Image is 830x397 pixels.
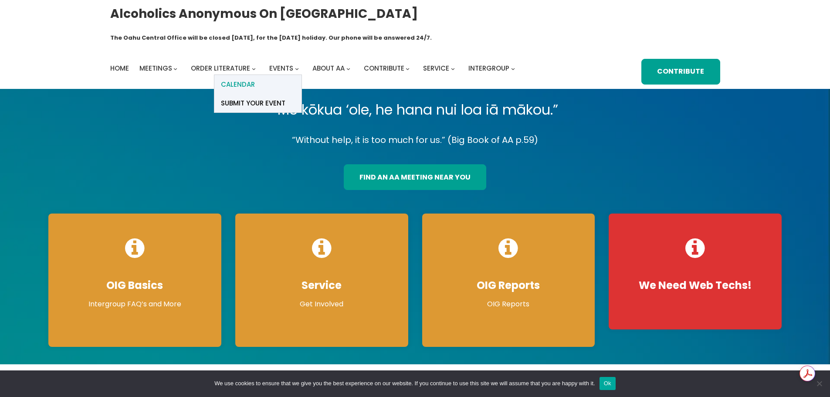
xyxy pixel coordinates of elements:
button: About AA submenu [346,67,350,71]
a: Calendar [214,75,302,94]
nav: Intergroup [110,62,518,75]
span: Service [423,64,449,73]
button: Meetings submenu [173,67,177,71]
span: We use cookies to ensure that we give you the best experience on our website. If you continue to ... [214,379,595,388]
a: Home [110,62,129,75]
span: No [815,379,823,388]
a: About AA [312,62,345,75]
span: About AA [312,64,345,73]
p: OIG Reports [431,299,586,309]
span: Intergroup [468,64,509,73]
p: Get Involved [244,299,400,309]
p: “Me kōkua ‘ole, he hana nui loa iā mākou.” [41,98,789,122]
h4: Service [244,279,400,292]
p: “Without help, it is too much for us.” (Big Book of AA p.59) [41,132,789,148]
button: Ok [600,377,616,390]
button: Events submenu [295,67,299,71]
button: Service submenu [451,67,455,71]
span: Submit Your Event [221,97,285,109]
a: find an aa meeting near you [344,164,486,190]
a: Meetings [139,62,172,75]
h4: We Need Web Techs! [617,279,773,292]
button: Intergroup submenu [511,67,515,71]
span: Home [110,64,129,73]
h4: OIG Basics [57,279,213,292]
h4: OIG Reports [431,279,586,292]
span: Meetings [139,64,172,73]
a: Service [423,62,449,75]
a: Intergroup [468,62,509,75]
span: Contribute [364,64,404,73]
h1: The Oahu Central Office will be closed [DATE], for the [DATE] holiday. Our phone will be answered... [110,34,432,42]
button: Contribute submenu [406,67,410,71]
a: Alcoholics Anonymous on [GEOGRAPHIC_DATA] [110,3,418,24]
a: Events [269,62,293,75]
span: Events [269,64,293,73]
a: Submit Your Event [214,94,302,112]
a: Contribute [364,62,404,75]
span: Calendar [221,78,255,91]
a: Contribute [641,59,720,85]
p: Intergroup FAQ’s and More [57,299,213,309]
button: Order Literature submenu [252,67,256,71]
span: Order Literature [191,64,250,73]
